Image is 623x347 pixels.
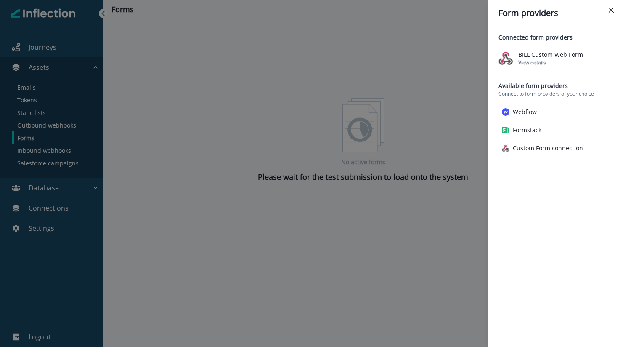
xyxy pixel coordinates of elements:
[498,33,613,42] p: Connected form providers
[502,126,509,134] img: Formstack
[513,107,537,116] p: Webflow
[513,144,583,152] p: Custom Form connection
[498,81,613,90] p: Available form providers
[518,59,546,66] button: View details
[498,7,613,19] div: Form providers
[502,144,509,152] img: Custom Form connection
[518,50,583,59] p: BILL Custom Web Form
[502,108,509,116] img: Webflow
[498,90,613,98] p: Connect to form providers of your choice
[498,51,513,66] img: Custom Form connection
[604,3,618,17] button: Close
[513,125,541,134] p: Formstack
